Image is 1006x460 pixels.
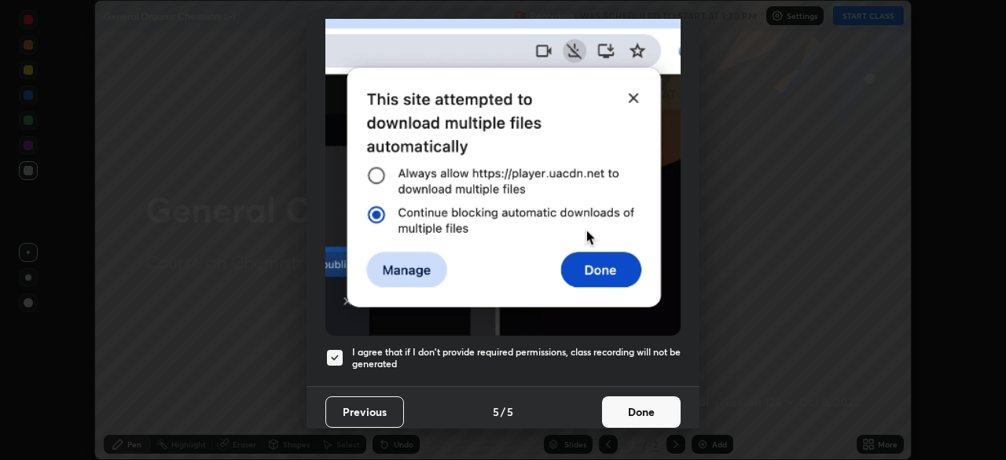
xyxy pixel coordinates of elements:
h4: / [501,403,505,420]
h5: I agree that if I don't provide required permissions, class recording will not be generated [352,346,681,370]
h4: 5 [507,403,513,420]
button: Previous [325,396,404,428]
h4: 5 [493,403,499,420]
button: Done [602,396,681,428]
